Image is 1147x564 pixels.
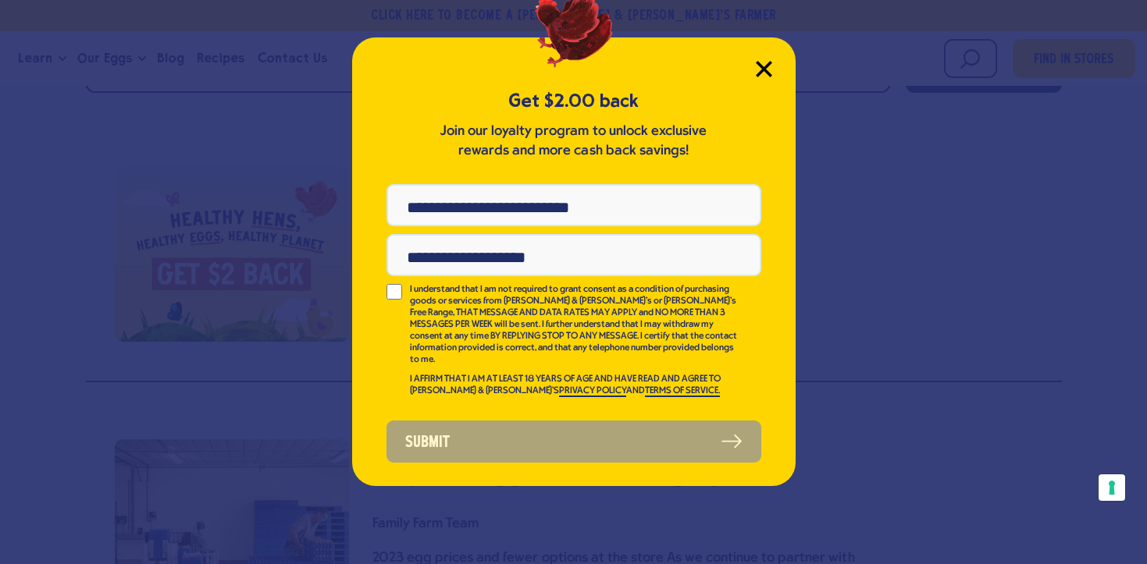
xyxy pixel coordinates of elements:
input: I understand that I am not required to grant consent as a condition of purchasing goods or servic... [386,284,402,300]
a: TERMS OF SERVICE. [645,386,720,397]
h5: Get $2.00 back [386,88,761,114]
a: PRIVACY POLICY [559,386,626,397]
button: Your consent preferences for tracking technologies [1099,474,1125,501]
button: Submit [386,420,761,463]
p: I understand that I am not required to grant consent as a condition of purchasing goods or servic... [410,284,739,366]
button: Close Modal [756,61,772,77]
p: Join our loyalty program to unlock exclusive rewards and more cash back savings! [437,122,711,161]
p: I AFFIRM THAT I AM AT LEAST 18 YEARS OF AGE AND HAVE READ AND AGREE TO [PERSON_NAME] & [PERSON_NA... [410,374,739,397]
